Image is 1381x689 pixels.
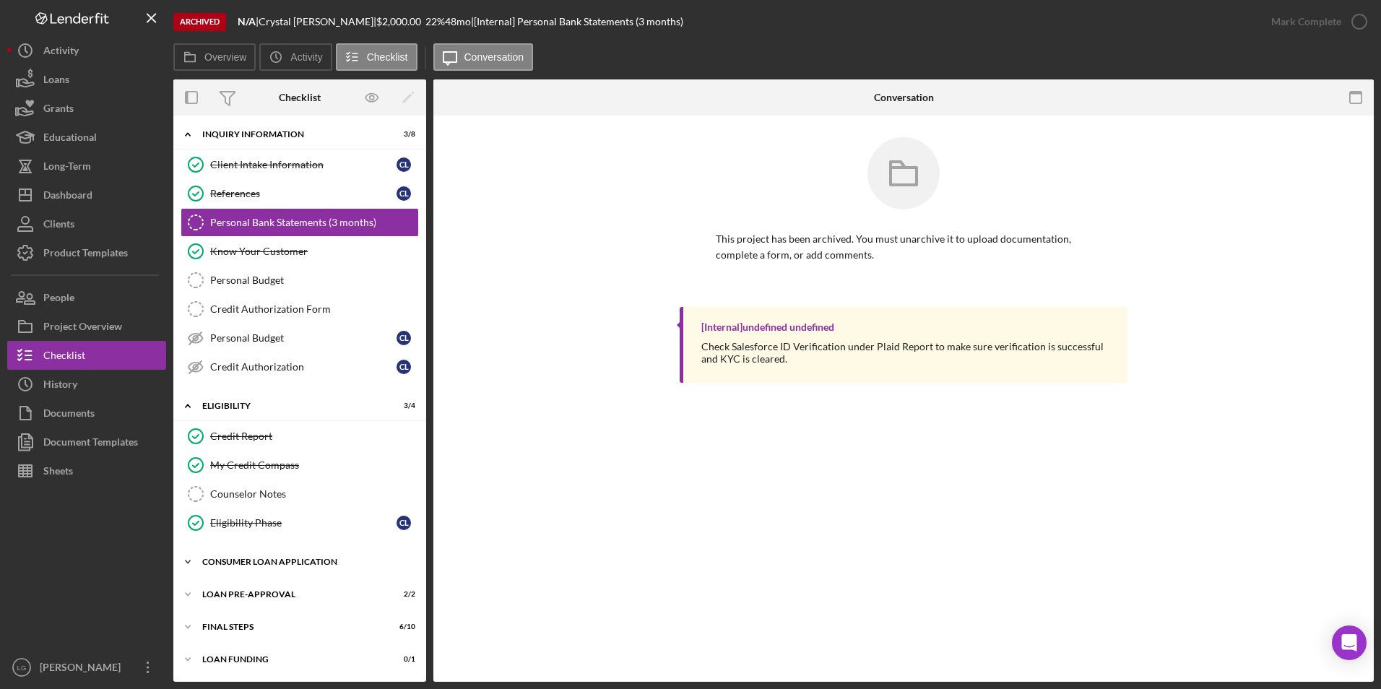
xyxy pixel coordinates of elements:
[202,402,379,410] div: Eligibility
[173,13,226,31] div: Archived
[367,51,408,63] label: Checklist
[181,237,419,266] a: Know Your Customer
[202,590,379,599] div: Loan Pre-Approval
[202,558,408,566] div: Consumer Loan Application
[43,209,74,242] div: Clients
[43,181,92,213] div: Dashboard
[397,186,411,201] div: C L
[389,130,415,139] div: 3 / 8
[238,15,256,27] b: N/A
[181,324,419,352] a: Personal BudgetCL
[210,274,418,286] div: Personal Budget
[7,370,166,399] button: History
[181,451,419,480] a: My Credit Compass
[7,123,166,152] button: Educational
[7,238,166,267] button: Product Templates
[425,16,445,27] div: 22 %
[7,65,166,94] button: Loans
[7,428,166,456] button: Document Templates
[471,16,683,27] div: | [Internal] Personal Bank Statements (3 months)
[874,92,934,103] div: Conversation
[43,428,138,460] div: Document Templates
[204,51,246,63] label: Overview
[43,65,69,97] div: Loans
[202,623,379,631] div: FINAL STEPS
[716,231,1091,264] p: This project has been archived. You must unarchive it to upload documentation, complete a form, o...
[259,43,332,71] button: Activity
[7,283,166,312] a: People
[210,217,418,228] div: Personal Bank Statements (3 months)
[43,399,95,431] div: Documents
[464,51,524,63] label: Conversation
[43,283,74,316] div: People
[397,331,411,345] div: C L
[43,312,122,344] div: Project Overview
[210,488,418,500] div: Counselor Notes
[7,399,166,428] button: Documents
[397,516,411,530] div: C L
[1257,7,1374,36] button: Mark Complete
[210,332,397,344] div: Personal Budget
[181,208,419,237] a: Personal Bank Statements (3 months)
[1271,7,1341,36] div: Mark Complete
[210,188,397,199] div: References
[210,517,397,529] div: Eligibility Phase
[389,623,415,631] div: 6 / 10
[397,157,411,172] div: C L
[279,92,321,103] div: Checklist
[210,246,418,257] div: Know Your Customer
[43,36,79,69] div: Activity
[181,508,419,537] a: Eligibility PhaseCL
[210,361,397,373] div: Credit Authorization
[181,266,419,295] a: Personal Budget
[181,179,419,208] a: ReferencesCL
[7,94,166,123] button: Grants
[389,590,415,599] div: 2 / 2
[43,94,74,126] div: Grants
[181,150,419,179] a: Client Intake InformationCL
[173,43,256,71] button: Overview
[238,16,259,27] div: |
[7,36,166,65] button: Activity
[181,480,419,508] a: Counselor Notes
[7,209,166,238] button: Clients
[210,459,418,471] div: My Credit Compass
[701,321,834,333] div: [Internal] undefined undefined
[7,456,166,485] button: Sheets
[7,152,166,181] button: Long-Term
[389,655,415,664] div: 0 / 1
[43,370,77,402] div: History
[445,16,471,27] div: 48 mo
[7,341,166,370] button: Checklist
[181,422,419,451] a: Credit Report
[202,130,379,139] div: Inquiry Information
[701,340,1113,365] p: Check Salesforce ID Verification under Plaid Report to make sure verification is successful and K...
[43,456,73,489] div: Sheets
[397,360,411,374] div: C L
[43,341,85,373] div: Checklist
[336,43,417,71] button: Checklist
[7,312,166,341] button: Project Overview
[376,16,425,27] div: $2,000.00
[290,51,322,63] label: Activity
[210,303,418,315] div: Credit Authorization Form
[181,352,419,381] a: Credit AuthorizationCL
[210,430,418,442] div: Credit Report
[181,295,419,324] a: Credit Authorization Form
[202,655,379,664] div: Loan Funding
[43,152,91,184] div: Long-Term
[17,664,27,672] text: LG
[7,653,166,682] button: LG[PERSON_NAME]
